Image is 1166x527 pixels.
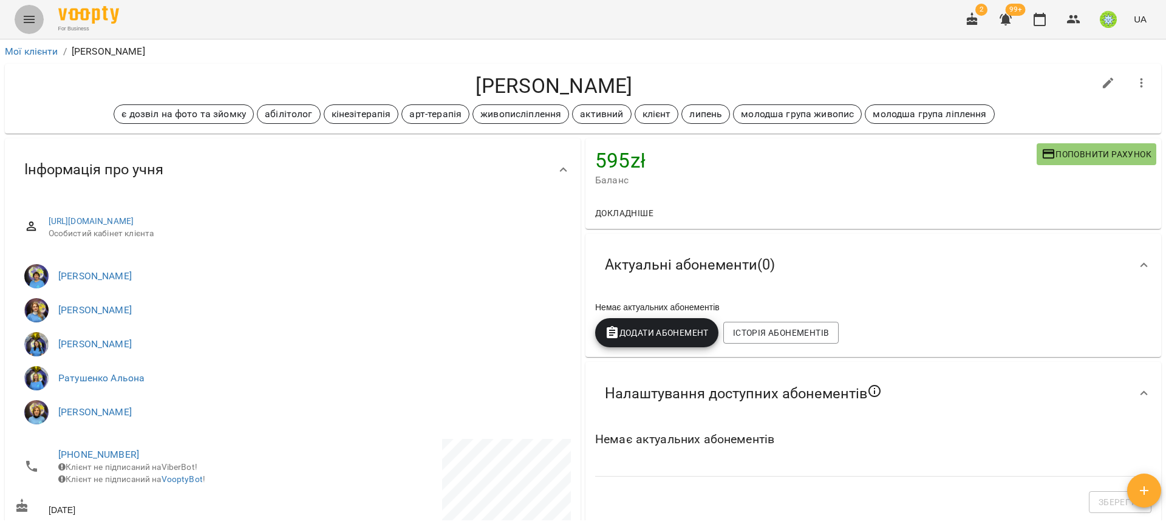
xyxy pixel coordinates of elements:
span: UA [1134,13,1147,25]
p: активний [580,107,623,121]
button: Додати Абонемент [595,318,718,347]
div: абілітолог [257,104,320,124]
div: є дозвіл на фото та зйомку [114,104,254,124]
p: молодша група ліплення [873,107,986,121]
span: Інформація про учня [24,160,163,179]
span: Актуальні абонементи ( 0 ) [605,256,775,274]
div: арт-терапія [401,104,469,124]
a: Ратушенко Альона [58,372,145,384]
a: [URL][DOMAIN_NAME] [49,216,134,226]
p: липень [689,107,722,121]
nav: breadcrumb [5,44,1161,59]
h4: 595 zł [595,148,1037,173]
p: арт-терапія [409,107,462,121]
a: [PERSON_NAME] [58,304,132,316]
span: Клієнт не підписаний на ViberBot! [58,462,197,472]
p: [PERSON_NAME] [72,44,145,59]
span: For Business [58,25,119,33]
div: живописліплення [472,104,569,124]
img: Бадун Наталія [24,400,49,424]
span: Налаштування доступних абонементів [605,384,882,403]
button: Історія абонементів [723,322,839,344]
div: молодша група живопис [733,104,862,124]
a: [PERSON_NAME] [58,270,132,282]
h4: [PERSON_NAME] [15,73,1094,98]
div: молодша група ліплення [865,104,994,124]
p: абілітолог [265,107,312,121]
div: Налаштування доступних абонементів [585,362,1161,425]
div: Актуальні абонементи(0) [585,234,1161,296]
img: 8ec40acc98eb0e9459e318a00da59de5.jpg [1100,11,1117,28]
div: кінезітерапія [324,104,399,124]
span: Клієнт не підписаний на ! [58,474,205,484]
span: Баланс [595,173,1037,188]
div: Інформація про учня [5,138,581,201]
span: Поповнити рахунок [1042,147,1151,161]
div: активний [572,104,631,124]
img: Позднякова Анастасія [24,298,49,322]
span: Докладніше [595,206,653,220]
span: Додати Абонемент [605,325,709,340]
img: Свириденко Аня [24,332,49,356]
img: Ратушенко Альона [24,366,49,390]
svg: Якщо не обрано жодного, клієнт зможе побачити всі публічні абонементи [867,384,882,398]
a: [PERSON_NAME] [58,338,132,350]
p: є дозвіл на фото та зйомку [121,107,246,121]
span: 2 [975,4,987,16]
li: / [63,44,67,59]
img: Чирва Юлія [24,264,49,288]
button: Menu [15,5,44,34]
div: [DATE] [12,496,293,518]
a: Мої клієнти [5,46,58,57]
p: молодша група живопис [741,107,854,121]
span: Особистий кабінет клієнта [49,228,561,240]
img: Voopty Logo [58,6,119,24]
div: Немає актуальних абонементів [593,299,1154,316]
p: кінезітерапія [332,107,391,121]
button: Докладніше [590,202,658,224]
button: UA [1129,8,1151,30]
a: [PHONE_NUMBER] [58,449,139,460]
p: живописліплення [480,107,561,121]
a: VooptyBot [162,474,203,484]
span: Історія абонементів [733,325,829,340]
p: клієнт [643,107,671,121]
span: 99+ [1006,4,1026,16]
h6: Немає актуальних абонементів [595,430,1151,449]
div: липень [681,104,730,124]
div: клієнт [635,104,679,124]
a: [PERSON_NAME] [58,406,132,418]
button: Поповнити рахунок [1037,143,1156,165]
